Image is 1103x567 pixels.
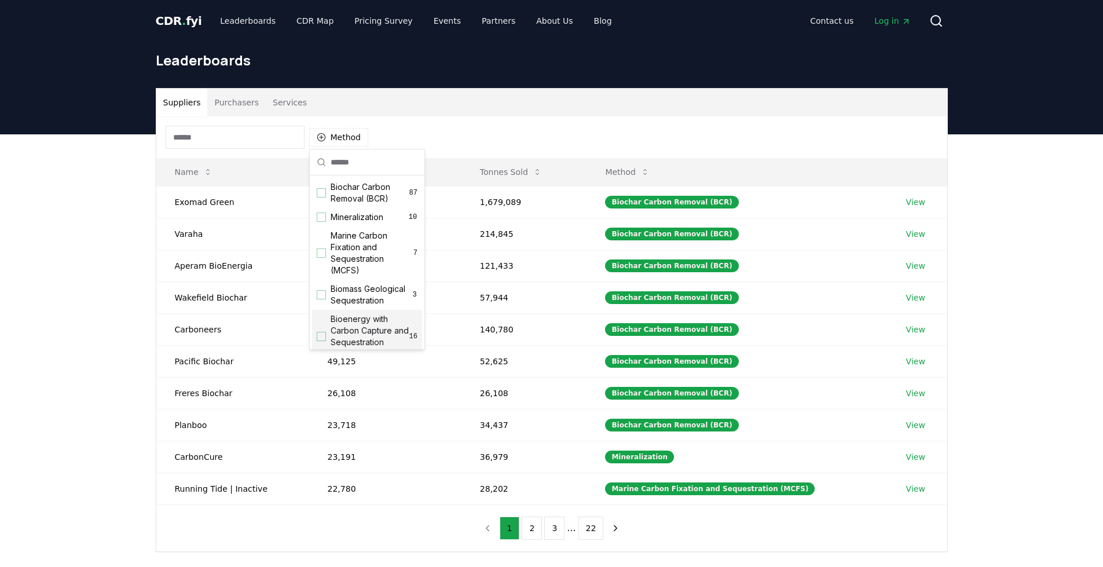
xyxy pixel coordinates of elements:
[156,377,309,409] td: Freres Biochar
[906,228,925,240] a: View
[801,10,919,31] nav: Main
[596,160,659,184] button: Method
[156,89,208,116] button: Suppliers
[500,517,520,540] button: 1
[331,181,409,204] span: Biochar Carbon Removal (BCR)
[544,517,565,540] button: 3
[461,409,587,441] td: 34,437
[156,14,202,28] span: CDR fyi
[156,313,309,345] td: Carboneers
[156,250,309,281] td: Aperam BioEnergia
[865,10,919,31] a: Log in
[156,345,309,377] td: Pacific Biochar
[606,517,625,540] button: next page
[578,517,604,540] button: 22
[408,213,417,222] span: 10
[874,15,910,27] span: Log in
[906,483,925,495] a: View
[156,186,309,218] td: Exomad Green
[605,419,738,431] div: Biochar Carbon Removal (BCR)
[605,196,738,208] div: Biochar Carbon Removal (BCR)
[461,218,587,250] td: 214,845
[461,473,587,504] td: 28,202
[331,313,409,360] span: Bioenergy with Carbon Capture and Sequestration (BECCS)
[906,260,925,272] a: View
[156,473,309,504] td: Running Tide | Inactive
[413,248,417,258] span: 7
[182,14,186,28] span: .
[906,451,925,463] a: View
[309,128,369,147] button: Method
[585,10,621,31] a: Blog
[461,377,587,409] td: 26,108
[166,160,222,184] button: Name
[287,10,343,31] a: CDR Map
[906,356,925,367] a: View
[605,451,674,463] div: Mineralization
[409,188,417,197] span: 87
[309,473,461,504] td: 22,780
[605,228,738,240] div: Biochar Carbon Removal (BCR)
[345,10,422,31] a: Pricing Survey
[461,313,587,345] td: 140,780
[461,281,587,313] td: 57,944
[309,345,461,377] td: 49,125
[461,186,587,218] td: 1,679,089
[211,10,621,31] nav: Main
[309,377,461,409] td: 26,108
[906,292,925,303] a: View
[567,521,576,535] li: ...
[605,387,738,400] div: Biochar Carbon Removal (BCR)
[461,250,587,281] td: 121,433
[906,324,925,335] a: View
[156,409,309,441] td: Planboo
[801,10,863,31] a: Contact us
[906,387,925,399] a: View
[156,281,309,313] td: Wakefield Biochar
[156,51,948,69] h1: Leaderboards
[409,332,417,341] span: 16
[471,160,551,184] button: Tonnes Sold
[156,441,309,473] td: CarbonCure
[309,441,461,473] td: 23,191
[211,10,285,31] a: Leaderboards
[156,13,202,29] a: CDR.fyi
[331,283,412,306] span: Biomass Geological Sequestration
[527,10,582,31] a: About Us
[605,355,738,368] div: Biochar Carbon Removal (BCR)
[156,218,309,250] td: Varaha
[906,196,925,208] a: View
[461,441,587,473] td: 36,979
[309,409,461,441] td: 23,718
[424,10,470,31] a: Events
[461,345,587,377] td: 52,625
[331,230,413,276] span: Marine Carbon Fixation and Sequestration (MCFS)
[522,517,542,540] button: 2
[605,482,815,495] div: Marine Carbon Fixation and Sequestration (MCFS)
[207,89,266,116] button: Purchasers
[605,291,738,304] div: Biochar Carbon Removal (BCR)
[605,259,738,272] div: Biochar Carbon Removal (BCR)
[266,89,314,116] button: Services
[605,323,738,336] div: Biochar Carbon Removal (BCR)
[906,419,925,431] a: View
[472,10,525,31] a: Partners
[331,211,383,223] span: Mineralization
[412,290,417,299] span: 3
